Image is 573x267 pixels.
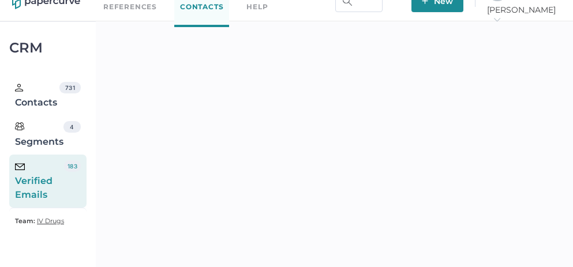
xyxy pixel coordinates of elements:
div: Contacts [15,82,59,110]
img: segments.b9481e3d.svg [15,122,24,131]
span: [PERSON_NAME] [487,5,561,25]
div: CRM [9,43,87,53]
a: Team: IV Drugs [15,214,64,228]
div: 731 [59,82,80,93]
div: 4 [63,121,81,133]
i: arrow_right [493,16,501,24]
span: IV Drugs [37,217,64,225]
img: email-icon-black.c777dcea.svg [15,163,25,170]
img: person.20a629c4.svg [15,84,23,92]
div: 183 [64,160,80,172]
div: help [246,1,268,13]
a: References [103,1,157,13]
div: Verified Emails [15,160,64,202]
div: Segments [15,121,63,149]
